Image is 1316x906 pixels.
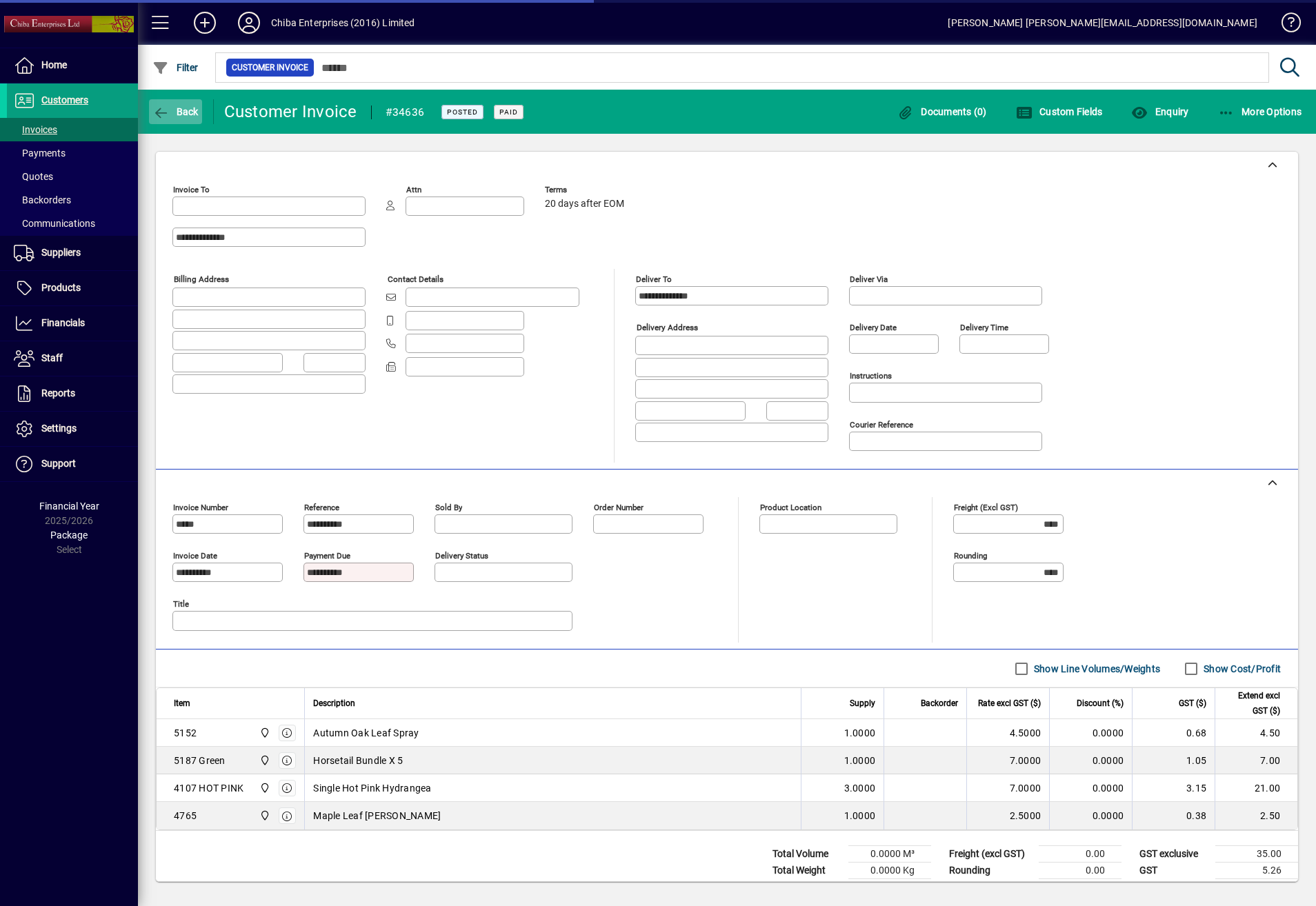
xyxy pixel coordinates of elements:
[894,99,990,124] button: Documents (0)
[7,306,138,341] a: Financials
[174,781,243,795] div: 4107 HOT PINK
[7,141,138,165] a: Payments
[138,99,214,124] app-page-header-button: Back
[766,846,848,863] td: Total Volume
[1131,106,1188,117] span: Enquiry
[1133,863,1215,879] td: GST
[152,62,199,73] span: Filter
[1215,774,1297,802] td: 21.00
[636,274,672,284] mat-label: Deliver To
[1016,106,1103,117] span: Custom Fields
[304,551,350,561] mat-label: Payment due
[1013,99,1106,124] button: Custom Fields
[14,124,57,135] span: Invoices
[850,274,888,284] mat-label: Deliver via
[844,781,876,795] span: 3.0000
[435,503,462,512] mat-label: Sold by
[1049,719,1132,747] td: 0.0000
[975,781,1041,795] div: 7.0000
[173,185,210,194] mat-label: Invoice To
[850,696,875,711] span: Supply
[227,10,271,35] button: Profile
[271,12,415,34] div: Chiba Enterprises (2016) Limited
[447,108,478,117] span: Posted
[1215,846,1298,863] td: 35.00
[41,59,67,70] span: Home
[594,503,644,512] mat-label: Order number
[41,282,81,293] span: Products
[232,61,308,74] span: Customer Invoice
[313,726,419,740] span: Autumn Oak Leaf Spray
[975,754,1041,767] div: 7.0000
[313,781,431,795] span: Single Hot Pink Hydrangea
[1133,846,1215,863] td: GST exclusive
[256,725,272,741] span: Central
[921,696,958,711] span: Backorder
[174,696,190,711] span: Item
[152,106,199,117] span: Back
[256,808,272,823] span: Central
[7,376,138,411] a: Reports
[1031,662,1160,676] label: Show Line Volumes/Weights
[844,809,876,823] span: 1.0000
[41,423,77,434] span: Settings
[41,94,88,105] span: Customers
[1215,719,1297,747] td: 4.50
[954,551,987,561] mat-label: Rounding
[848,863,931,879] td: 0.0000 Kg
[848,846,931,863] td: 0.0000 M³
[850,323,897,332] mat-label: Delivery date
[1215,879,1298,896] td: 40.26
[149,55,202,80] button: Filter
[7,212,138,235] a: Communications
[1179,696,1206,711] span: GST ($)
[174,809,197,823] div: 4765
[41,458,76,469] span: Support
[7,447,138,481] a: Support
[14,148,66,159] span: Payments
[14,218,95,229] span: Communications
[1049,747,1132,774] td: 0.0000
[1132,747,1215,774] td: 1.05
[1132,719,1215,747] td: 0.68
[844,754,876,767] span: 1.0000
[1077,696,1124,711] span: Discount (%)
[174,726,197,740] div: 5152
[850,420,913,430] mat-label: Courier Reference
[1215,99,1306,124] button: More Options
[1133,879,1215,896] td: GST inclusive
[386,101,425,123] div: #34636
[174,754,226,767] div: 5187 Green
[313,809,441,823] span: Maple Leaf [PERSON_NAME]
[1049,802,1132,829] td: 0.0000
[7,48,138,83] a: Home
[7,165,138,188] a: Quotes
[406,185,421,194] mat-label: Attn
[14,194,71,205] span: Backorders
[545,185,628,194] span: Terms
[224,101,357,123] div: Customer Invoice
[149,99,202,124] button: Back
[256,781,272,796] span: Central
[7,188,138,212] a: Backorders
[41,247,81,258] span: Suppliers
[41,387,75,399] span: Reports
[545,199,624,210] span: 20 days after EOM
[173,503,228,512] mat-label: Invoice number
[850,371,892,381] mat-label: Instructions
[1128,99,1192,124] button: Enquiry
[1215,863,1298,879] td: 5.26
[313,696,355,711] span: Description
[183,10,227,35] button: Add
[7,271,138,305] a: Products
[7,341,138,376] a: Staff
[499,108,518,117] span: Paid
[948,12,1257,34] div: [PERSON_NAME] [PERSON_NAME][EMAIL_ADDRESS][DOMAIN_NAME]
[975,726,1041,740] div: 4.5000
[41,317,85,328] span: Financials
[7,118,138,141] a: Invoices
[14,171,53,182] span: Quotes
[1271,3,1299,48] a: Knowledge Base
[1224,688,1280,718] span: Extend excl GST ($)
[960,323,1008,332] mat-label: Delivery time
